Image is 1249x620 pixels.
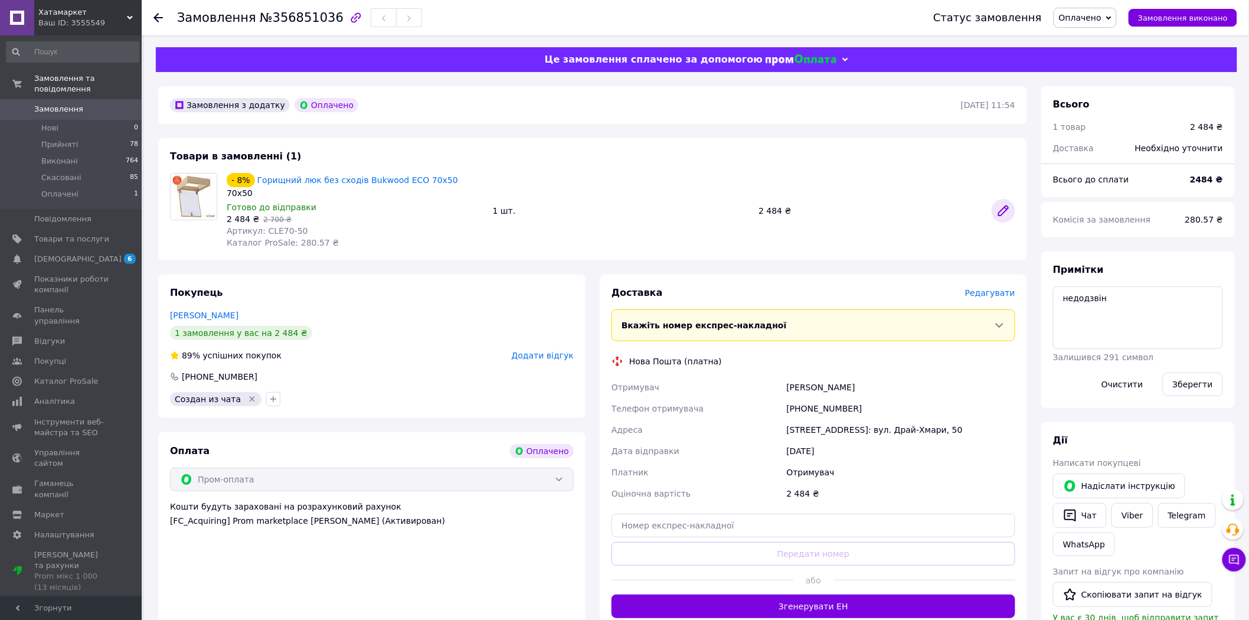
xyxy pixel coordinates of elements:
div: Статус замовлення [933,12,1042,24]
span: 1 [134,189,138,200]
span: Управління сайтом [34,448,109,469]
div: [PHONE_NUMBER] [784,398,1018,419]
span: 0 [134,123,138,133]
span: 89% [182,351,200,360]
span: Товари в замовленні (1) [170,151,302,162]
button: Замовлення виконано [1129,9,1237,27]
span: Доставка [1053,143,1094,153]
button: Зберегти [1163,373,1223,396]
time: [DATE] 11:54 [961,100,1015,110]
div: 70х50 [227,187,483,199]
div: - 8% [227,173,255,187]
span: Виконані [41,156,78,167]
span: Отримувач [612,383,659,392]
div: Нова Пошта (платна) [626,355,725,367]
span: Налаштування [34,530,94,540]
span: Адреса [612,425,643,435]
div: успішних покупок [170,350,282,361]
span: [PERSON_NAME] та рахунки [34,550,109,593]
span: 2 700 ₴ [263,216,291,224]
input: Номер експрес-накладної [612,514,1015,537]
span: 6 [124,254,136,264]
span: 78 [130,139,138,150]
div: Оплачено [510,444,574,458]
div: [DATE] [784,440,1018,462]
div: [PERSON_NAME] [784,377,1018,398]
span: Товари та послуги [34,234,109,244]
span: або [793,575,833,586]
div: Повернутися назад [153,12,163,24]
span: Панель управління [34,305,109,326]
span: 280.57 ₴ [1185,215,1223,224]
span: Прийняті [41,139,78,150]
span: Додати відгук [512,351,574,360]
div: Кошти будуть зараховані на розрахунковий рахунок [170,501,574,527]
div: Замовлення з додатку [170,98,290,112]
span: Гаманець компанії [34,478,109,500]
span: Артикул: CLE70-50 [227,226,308,236]
div: Ваш ID: 3555549 [38,18,142,28]
span: Аналітика [34,396,75,407]
span: Замовлення виконано [1138,14,1228,22]
input: Пошук [6,41,139,63]
span: Оплата [170,445,210,456]
span: Редагувати [965,288,1015,298]
svg: Видалити мітку [247,394,257,404]
span: Написати покупцеві [1053,458,1141,468]
span: Відгуки [34,336,65,347]
b: 2484 ₴ [1190,175,1223,184]
a: [PERSON_NAME] [170,311,238,320]
span: Покупці [34,356,66,367]
span: Замовлення та повідомлення [34,73,142,94]
span: Дії [1053,435,1068,446]
span: Залишився 291 символ [1053,353,1154,362]
div: [FC_Acquiring] Prom marketplace [PERSON_NAME] (Активирован) [170,515,574,527]
a: Telegram [1158,503,1216,528]
span: Каталог ProSale: 280.57 ₴ [227,238,339,247]
span: Каталог ProSale [34,376,98,387]
span: 764 [126,156,138,167]
div: [PHONE_NUMBER] [181,371,259,383]
span: Создан из чата [175,394,241,404]
div: 2 484 ₴ [1191,121,1223,133]
span: Примітки [1053,264,1104,275]
img: evopay logo [766,54,836,66]
button: Згенерувати ЕН [612,595,1015,618]
a: Редагувати [992,199,1015,223]
span: Показники роботи компанії [34,274,109,295]
div: 1 шт. [488,203,754,219]
span: Оплачено [1059,13,1101,22]
button: Надіслати інструкцію [1053,474,1185,498]
div: Prom мікс 1 000 (13 місяців) [34,571,109,592]
span: Це замовлення сплачено за допомогою [545,54,763,65]
span: Оціночна вартість [612,489,691,498]
span: Покупець [170,287,223,298]
span: Маркет [34,510,64,520]
span: Скасовані [41,172,81,183]
span: Доставка [612,287,663,298]
span: Телефон отримувача [612,404,704,413]
button: Очистити [1091,373,1153,396]
span: Повідомлення [34,214,91,224]
textarea: недодзвін [1053,286,1223,349]
a: WhatsApp [1053,533,1115,556]
span: [DEMOGRAPHIC_DATA] [34,254,122,265]
div: Необхідно уточнити [1128,135,1230,161]
button: Чат [1053,503,1107,528]
a: Горищний люк без сходів Bukwood ECO 70х50 [257,175,458,185]
div: 2 484 ₴ [784,483,1018,504]
div: Оплачено [295,98,358,112]
span: Готово до відправки [227,203,316,212]
span: 85 [130,172,138,183]
span: Інструменти веб-майстра та SEO [34,417,109,438]
span: Всього [1053,99,1090,110]
button: Чат з покупцем [1222,548,1246,572]
div: 1 замовлення у вас на 2 484 ₴ [170,326,312,340]
span: Всього до сплати [1053,175,1129,184]
span: Дата відправки [612,446,679,456]
span: 2 484 ₴ [227,214,259,224]
img: Горищний люк без сходів Bukwood ECO 70х50 [171,174,217,220]
span: Вкажіть номер експрес-накладної [622,321,787,330]
span: Хатамаркет [38,7,127,18]
button: Скопіювати запит на відгук [1053,582,1212,607]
